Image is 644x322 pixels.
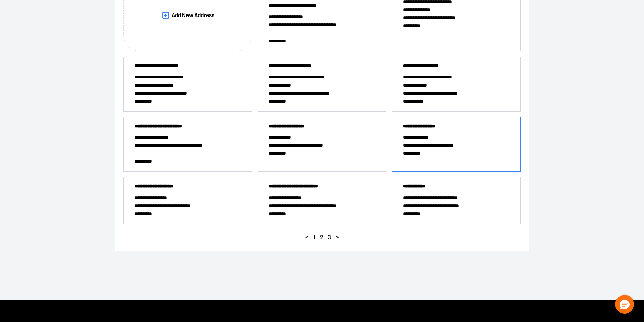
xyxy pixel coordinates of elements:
[172,12,214,19] span: Add New Address
[313,234,315,241] span: 1
[333,233,341,243] button: >
[303,233,311,243] button: <
[336,234,339,241] span: >
[325,233,333,243] button: 3
[328,234,331,241] span: 3
[318,233,325,243] button: 2
[311,233,318,243] button: 1
[305,234,308,241] span: <
[320,234,323,241] span: 2
[615,295,634,314] button: Hello, have a question? Let’s chat.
